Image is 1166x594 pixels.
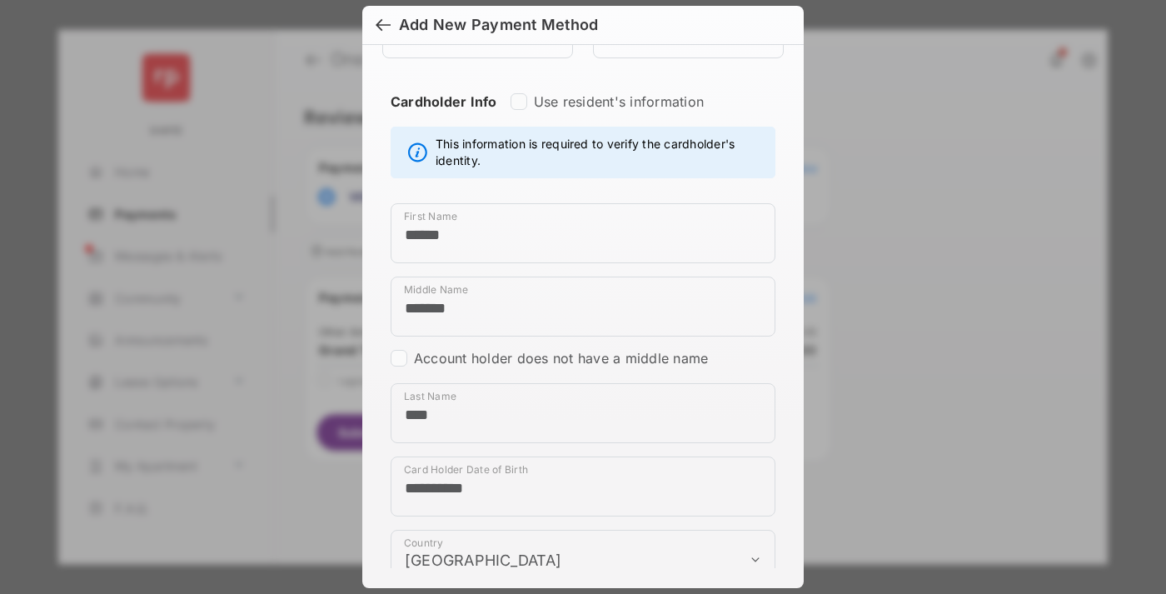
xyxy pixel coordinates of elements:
[399,16,598,34] div: Add New Payment Method
[391,93,497,140] strong: Cardholder Info
[534,93,704,110] label: Use resident's information
[391,530,775,590] div: payment_method_screening[postal_addresses][country]
[414,350,708,367] label: Account holder does not have a middle name
[436,136,766,169] span: This information is required to verify the cardholder's identity.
